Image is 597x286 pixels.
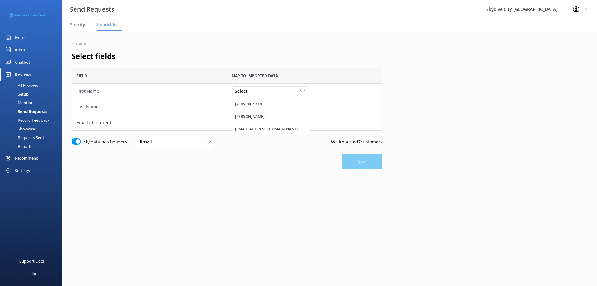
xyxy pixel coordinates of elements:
[27,267,36,280] div: Help
[15,31,26,44] div: Home
[4,142,62,151] a: Reports
[4,98,35,107] div: Mentions
[4,133,44,142] div: Requests Sent
[76,42,86,46] h6: Back
[4,116,49,124] div: Record Feedback
[76,119,222,126] div: Email (Required)
[4,107,62,116] a: Send Requests
[4,90,62,98] a: Setup
[76,88,222,95] div: First Name
[15,44,26,56] div: Inbox
[235,101,265,107] div: [PERSON_NAME]
[83,138,127,145] label: My data has headers
[76,103,222,110] div: Last Name
[72,42,86,46] button: Back
[72,84,382,130] div: grid
[140,138,156,145] span: Row 1
[235,126,298,132] div: [EMAIL_ADDRESS][DOMAIN_NAME]
[4,116,62,124] a: Record Feedback
[235,88,251,95] span: Select
[15,68,31,81] div: Reviews
[76,73,87,79] span: Field
[4,124,36,133] div: Showcase
[4,142,32,151] div: Reports
[4,98,62,107] a: Mentions
[4,124,62,133] a: Showcase
[232,73,278,79] span: Map to imported data
[72,50,382,62] h2: Select fields
[15,56,30,68] div: Chatbot
[97,21,119,28] span: Import list
[70,21,85,28] span: Specify
[9,11,45,21] img: 3-1676954853.png
[4,107,47,116] div: Send Requests
[70,4,114,14] h3: Send Requests
[331,138,382,145] p: We imported 7 customers
[4,81,38,90] div: All Reviews
[4,133,62,142] a: Requests Sent
[235,114,265,120] div: [PERSON_NAME]
[4,81,62,90] a: All Reviews
[15,164,30,177] div: Settings
[19,255,44,267] div: Support Docs
[4,90,29,98] div: Setup
[15,152,39,164] div: Recommend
